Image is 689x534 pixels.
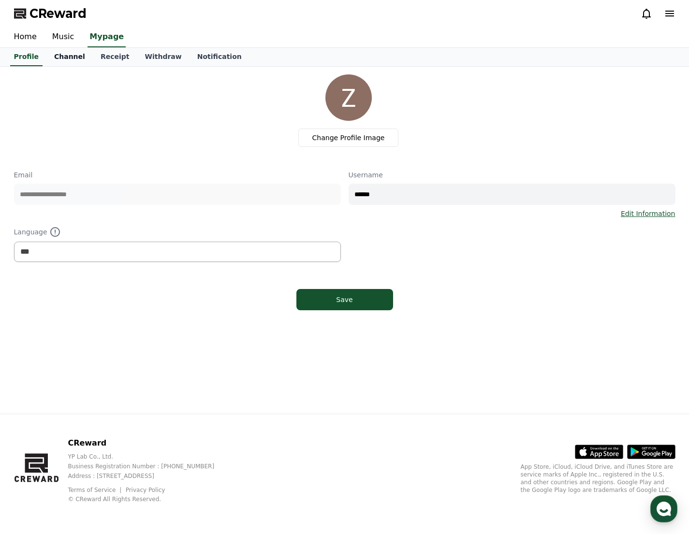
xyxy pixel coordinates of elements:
div: Save [316,295,374,304]
a: Edit Information [621,209,675,218]
p: Username [349,170,675,180]
span: Settings [143,321,167,329]
a: Privacy Policy [126,487,165,493]
p: YP Lab Co., Ltd. [68,453,230,461]
a: Withdraw [137,48,189,66]
span: Messages [80,321,109,329]
a: CReward [14,6,87,21]
p: CReward [68,437,230,449]
a: Terms of Service [68,487,123,493]
a: Messages [64,306,125,331]
a: Channel [46,48,93,66]
a: Home [3,306,64,331]
p: Email [14,170,341,180]
a: Music [44,27,82,47]
a: Profile [10,48,43,66]
a: Home [6,27,44,47]
img: profile_image [325,74,372,121]
p: Address : [STREET_ADDRESS] [68,472,230,480]
a: Receipt [93,48,137,66]
a: Mypage [88,27,126,47]
button: Save [296,289,393,310]
a: Settings [125,306,186,331]
span: Home [25,321,42,329]
a: Notification [190,48,249,66]
p: Language [14,226,341,238]
span: CReward [29,6,87,21]
p: Business Registration Number : [PHONE_NUMBER] [68,462,230,470]
p: © CReward All Rights Reserved. [68,495,230,503]
label: Change Profile Image [298,129,399,147]
p: App Store, iCloud, iCloud Drive, and iTunes Store are service marks of Apple Inc., registered in ... [521,463,675,494]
